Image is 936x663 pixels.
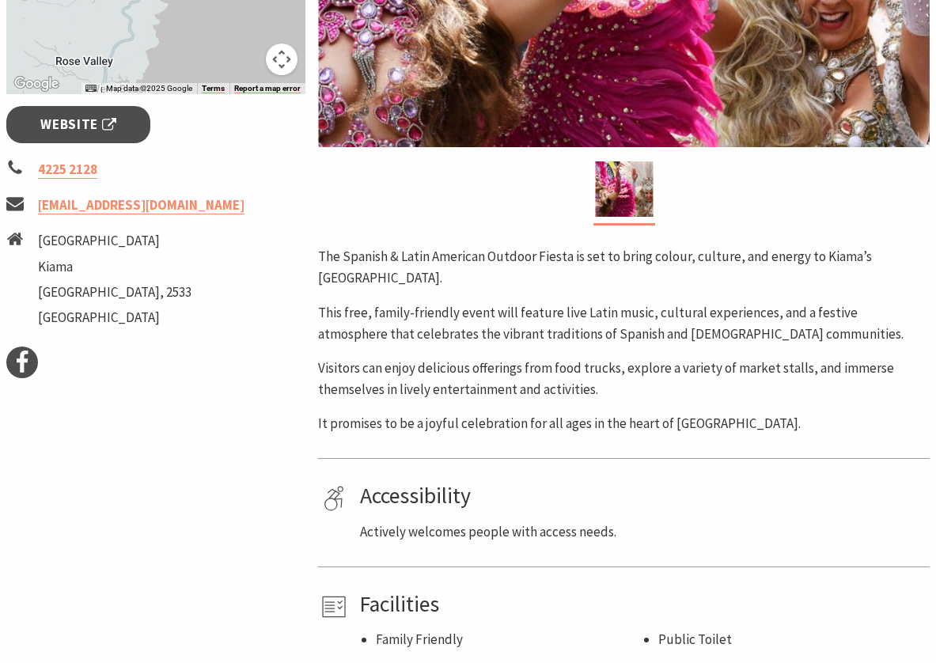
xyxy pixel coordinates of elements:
a: [EMAIL_ADDRESS][DOMAIN_NAME] [38,196,244,214]
a: Terms (opens in new tab) [202,84,225,93]
span: Website [40,114,116,135]
p: Visitors can enjoy delicious offerings from food trucks, explore a variety of market stalls, and ... [318,358,930,400]
button: Keyboard shortcuts [85,83,97,94]
p: It promises to be a joyful celebration for all ages in the heart of [GEOGRAPHIC_DATA]. [318,413,930,434]
a: Report a map error [234,84,301,93]
p: This free, family-friendly event will feature live Latin music, cultural experiences, and a festi... [318,302,930,345]
li: [GEOGRAPHIC_DATA] [38,307,191,328]
a: Open this area in Google Maps (opens a new window) [10,74,63,94]
button: Map camera controls [266,44,297,75]
li: Public Toilet [658,629,924,650]
li: Kiama [38,256,191,278]
a: 4225 2128 [38,161,97,179]
p: Actively welcomes people with access needs. [360,521,924,543]
h4: Facilities [360,591,924,617]
li: [GEOGRAPHIC_DATA], 2533 [38,282,191,303]
a: Website [6,106,150,143]
h4: Accessibility [360,483,924,509]
p: The Spanish & Latin American Outdoor Fiesta is set to bring colour, culture, and energy to Kiama’... [318,246,930,289]
img: Google [10,74,63,94]
img: Dancers in jewelled pink and silver costumes with feathers, holding their hands up while smiling [595,161,653,217]
li: [GEOGRAPHIC_DATA] [38,230,191,252]
span: Map data ©2025 Google [106,84,192,93]
li: Family Friendly [376,629,642,650]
